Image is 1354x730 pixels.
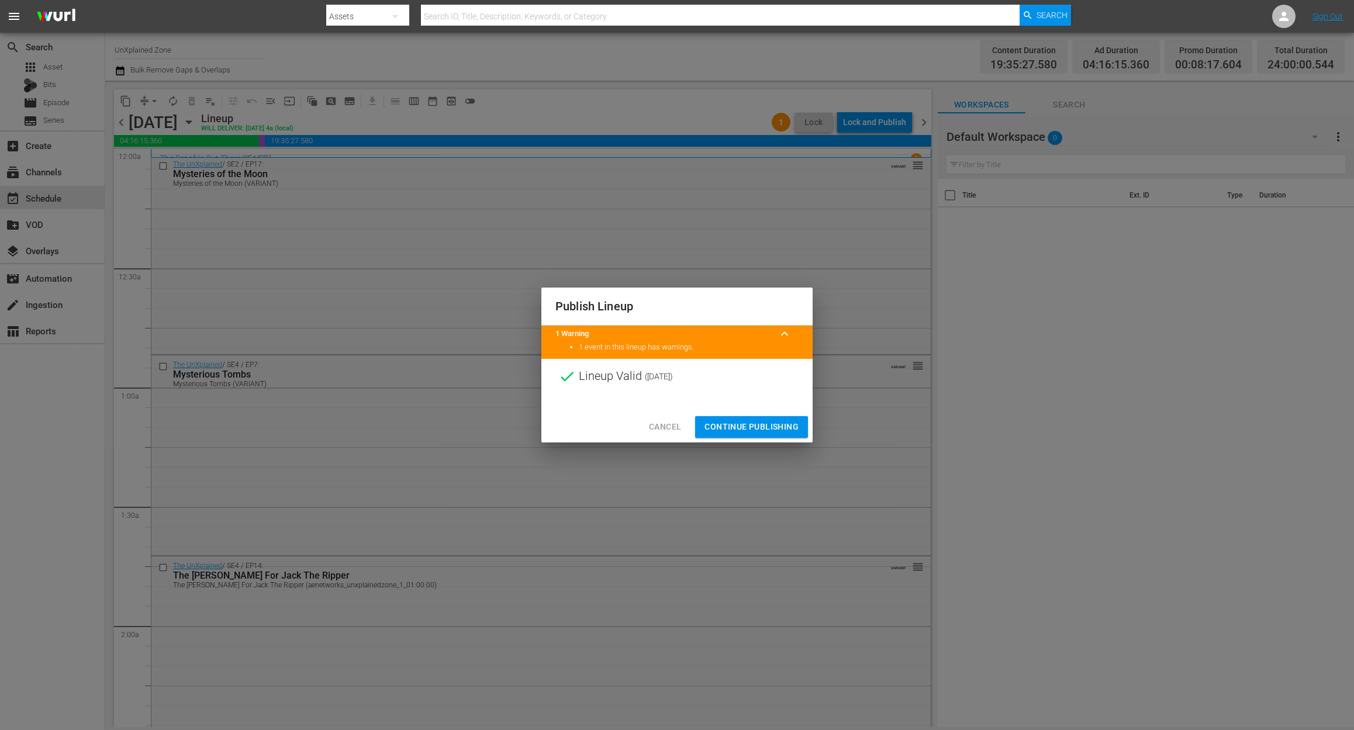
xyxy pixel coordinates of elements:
[1037,5,1068,26] span: Search
[645,368,673,385] span: ( [DATE] )
[579,342,799,353] li: 1 event in this lineup has warnings.
[704,420,799,434] span: Continue Publishing
[649,420,681,434] span: Cancel
[555,328,771,340] title: 1 Warning
[771,320,799,348] button: keyboard_arrow_up
[28,3,84,30] img: ans4CAIJ8jUAAAAAAAAAAAAAAAAAAAAAAAAgQb4GAAAAAAAAAAAAAAAAAAAAAAAAJMjXAAAAAAAAAAAAAAAAAAAAAAAAgAT5G...
[778,327,792,341] span: keyboard_arrow_up
[555,297,799,316] h2: Publish Lineup
[541,359,813,394] div: Lineup Valid
[7,9,21,23] span: menu
[640,416,690,438] button: Cancel
[695,416,808,438] button: Continue Publishing
[1312,12,1343,21] a: Sign Out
